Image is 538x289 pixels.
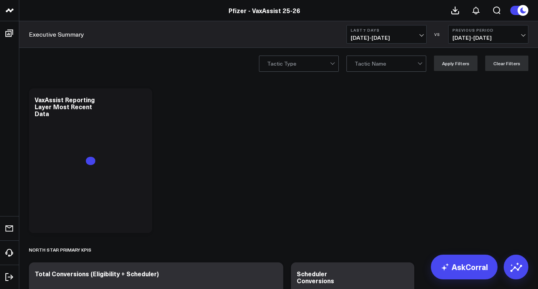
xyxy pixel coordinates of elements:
span: [DATE] - [DATE] [452,35,524,41]
div: North Star Primary KPIs [29,241,91,259]
a: Pfizer - VaxAssist 25-26 [229,6,300,15]
div: Total Conversions (Eligibility + Scheduler) [35,269,159,278]
b: Previous Period [452,28,524,32]
a: AskCorral [431,255,498,279]
button: Clear Filters [485,56,528,71]
a: Executive Summary [29,30,84,39]
span: [DATE] - [DATE] [351,35,422,41]
b: Last 7 Days [351,28,422,32]
div: VaxAssist Reporting Layer Most Recent Data [35,95,95,118]
button: Last 7 Days[DATE]-[DATE] [346,25,427,44]
button: Previous Period[DATE]-[DATE] [448,25,528,44]
button: Apply Filters [434,56,477,71]
div: VS [430,32,444,37]
div: Scheduler Conversions [297,269,334,285]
